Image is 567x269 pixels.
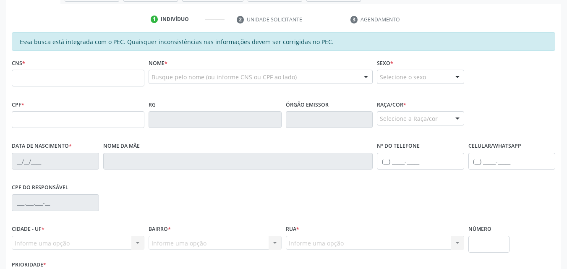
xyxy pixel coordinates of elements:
label: Cidade - UF [12,223,44,236]
label: Rua [286,223,299,236]
label: Data de nascimento [12,140,72,153]
label: Nome [149,57,167,70]
label: Nº do Telefone [377,140,420,153]
label: RG [149,98,156,111]
label: CPF do responsável [12,181,68,194]
input: (__) _____-_____ [468,153,556,170]
label: Bairro [149,223,171,236]
label: Sexo [377,57,393,70]
label: Celular/WhatsApp [468,140,521,153]
label: CNS [12,57,25,70]
label: Raça/cor [377,98,406,111]
label: Órgão emissor [286,98,329,111]
input: __/__/____ [12,153,99,170]
span: Selecione o sexo [380,73,426,81]
span: Busque pelo nome (ou informe CNS ou CPF ao lado) [152,73,297,81]
label: Nome da mãe [103,140,140,153]
input: (__) _____-_____ [377,153,464,170]
div: Indivíduo [161,16,189,23]
div: Essa busca está integrada com o PEC. Quaisquer inconsistências nas informações devem ser corrigid... [12,32,555,51]
span: Selecione a Raça/cor [380,114,438,123]
label: CPF [12,98,24,111]
input: ___.___.___-__ [12,194,99,211]
div: 1 [151,16,158,23]
label: Número [468,223,491,236]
